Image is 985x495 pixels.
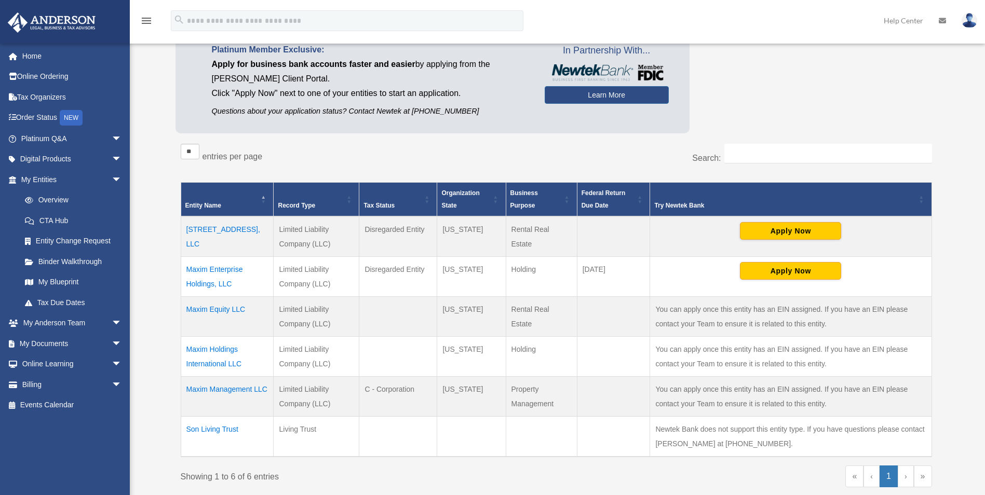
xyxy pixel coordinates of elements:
td: Maxim Holdings International LLC [181,336,274,376]
th: Record Type: Activate to sort [274,182,359,216]
i: search [173,14,185,25]
img: Anderson Advisors Platinum Portal [5,12,99,33]
td: [DATE] [577,256,650,296]
span: arrow_drop_down [112,149,132,170]
a: Tax Organizers [7,87,138,107]
td: Rental Real Estate [506,296,577,336]
img: NewtekBankLogoSM.png [550,64,664,81]
p: Platinum Member Exclusive: [212,43,529,57]
a: Previous [863,465,880,487]
span: Organization State [441,189,479,209]
a: My Entitiesarrow_drop_down [7,169,132,190]
div: Try Newtek Bank [654,199,915,212]
label: Search: [692,154,721,162]
img: User Pic [962,13,977,28]
span: arrow_drop_down [112,313,132,334]
td: Maxim Equity LLC [181,296,274,336]
td: Holding [506,336,577,376]
td: You can apply once this entity has an EIN assigned. If you have an EIN please contact your Team t... [650,336,932,376]
td: Maxim Enterprise Holdings, LLC [181,256,274,296]
span: Business Purpose [510,189,538,209]
td: You can apply once this entity has an EIN assigned. If you have an EIN please contact your Team t... [650,296,932,336]
p: Questions about your application status? Contact Newtek at [PHONE_NUMBER] [212,105,529,118]
a: menu [140,18,153,27]
td: Son Living Trust [181,416,274,457]
td: Maxim Management LLC [181,376,274,416]
span: Record Type [278,202,315,209]
a: Platinum Q&Aarrow_drop_down [7,128,138,149]
a: Online Ordering [7,66,138,87]
span: arrow_drop_down [112,128,132,149]
span: In Partnership With... [545,43,669,59]
a: My Anderson Teamarrow_drop_down [7,313,138,334]
span: Apply for business bank accounts faster and easier [212,60,415,68]
td: Limited Liability Company (LLC) [274,216,359,257]
a: First [845,465,863,487]
td: Limited Liability Company (LLC) [274,336,359,376]
a: Order StatusNEW [7,107,138,129]
td: [STREET_ADDRESS], LLC [181,216,274,257]
a: CTA Hub [15,210,132,231]
span: Tax Status [363,202,395,209]
td: [US_STATE] [437,256,506,296]
a: Home [7,46,138,66]
td: Property Management [506,376,577,416]
a: Events Calendar [7,395,138,416]
a: Online Learningarrow_drop_down [7,354,138,375]
span: arrow_drop_down [112,374,132,395]
a: My Documentsarrow_drop_down [7,333,138,354]
td: Disregarded Entity [359,256,437,296]
td: [US_STATE] [437,296,506,336]
td: Limited Liability Company (LLC) [274,256,359,296]
th: Tax Status: Activate to sort [359,182,437,216]
td: C - Corporation [359,376,437,416]
th: Entity Name: Activate to invert sorting [181,182,274,216]
div: Showing 1 to 6 of 6 entries [181,465,549,484]
a: Overview [15,190,127,211]
th: Organization State: Activate to sort [437,182,506,216]
a: Tax Due Dates [15,292,132,313]
button: Apply Now [740,262,841,280]
td: [US_STATE] [437,336,506,376]
th: Try Newtek Bank : Activate to sort [650,182,932,216]
td: Limited Liability Company (LLC) [274,376,359,416]
th: Federal Return Due Date: Activate to sort [577,182,650,216]
td: You can apply once this entity has an EIN assigned. If you have an EIN please contact your Team t... [650,376,932,416]
span: arrow_drop_down [112,169,132,190]
th: Business Purpose: Activate to sort [506,182,577,216]
a: Billingarrow_drop_down [7,374,138,395]
td: [US_STATE] [437,216,506,257]
td: Living Trust [274,416,359,457]
td: Rental Real Estate [506,216,577,257]
span: Entity Name [185,202,221,209]
a: Digital Productsarrow_drop_down [7,149,138,170]
i: menu [140,15,153,27]
span: arrow_drop_down [112,354,132,375]
p: by applying from the [PERSON_NAME] Client Portal. [212,57,529,86]
label: entries per page [203,152,263,161]
a: My Blueprint [15,272,132,293]
td: Holding [506,256,577,296]
span: arrow_drop_down [112,333,132,354]
div: NEW [60,110,83,126]
span: Federal Return Due Date [582,189,626,209]
p: Click "Apply Now" next to one of your entities to start an application. [212,86,529,101]
td: Disregarded Entity [359,216,437,257]
a: Learn More [545,86,669,104]
a: Binder Walkthrough [15,251,132,272]
a: Entity Change Request [15,231,132,252]
button: Apply Now [740,222,841,240]
td: Newtek Bank does not support this entity type. If you have questions please contact [PERSON_NAME]... [650,416,932,457]
td: Limited Liability Company (LLC) [274,296,359,336]
td: [US_STATE] [437,376,506,416]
